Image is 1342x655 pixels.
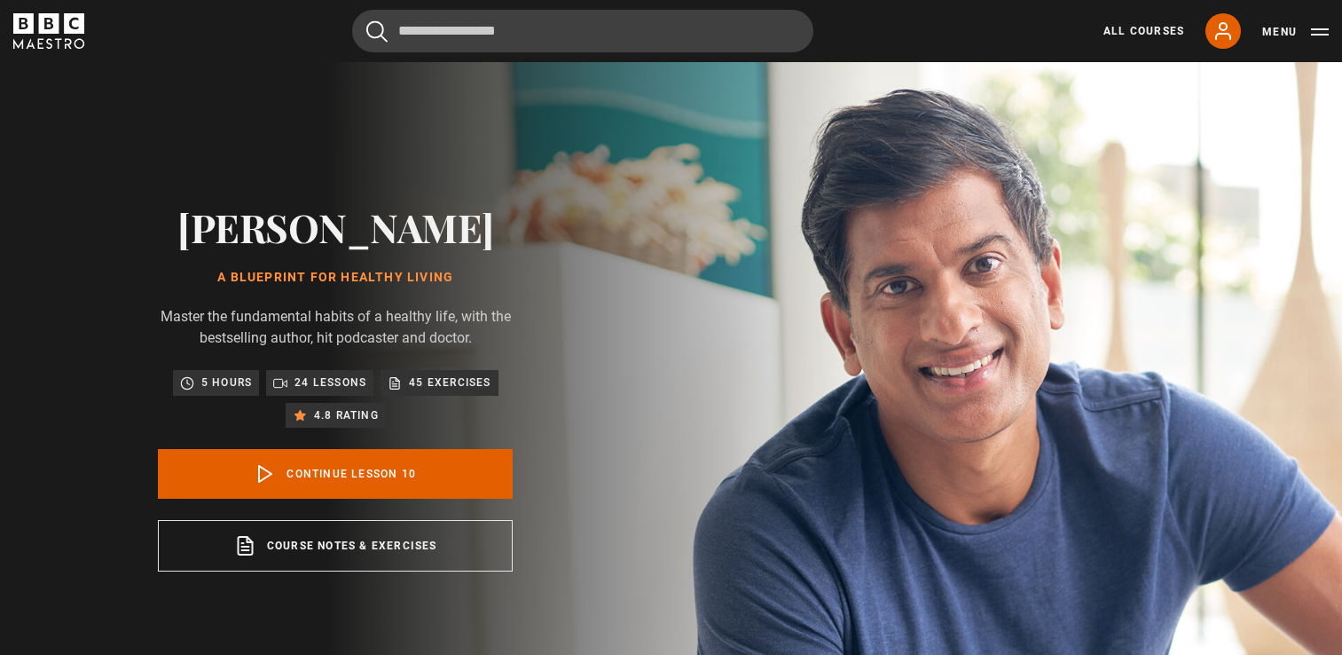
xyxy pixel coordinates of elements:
p: 24 lessons [294,374,366,391]
h2: [PERSON_NAME] [158,204,513,249]
a: All Courses [1103,23,1184,39]
button: Toggle navigation [1262,23,1329,41]
p: 4.8 rating [314,406,379,424]
button: Submit the search query [366,20,388,43]
input: Search [352,10,813,52]
a: Course notes & exercises [158,520,513,572]
h1: A Blueprint for Healthy Living [158,271,513,285]
p: Master the fundamental habits of a healthy life, with the bestselling author, hit podcaster and d... [158,306,513,349]
a: Continue lesson 10 [158,449,513,499]
p: 45 exercises [409,374,490,391]
svg: BBC Maestro [13,13,84,49]
p: 5 hours [201,374,252,391]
